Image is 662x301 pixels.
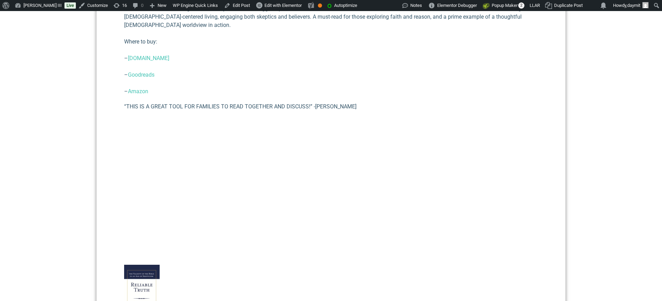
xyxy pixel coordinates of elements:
[128,55,169,61] a: [DOMAIN_NAME]
[124,104,538,109] p: “THIS IS A GREAT TOOL FOR FAMILIES TO READ TOGETHER AND DISCUSS!” -[PERSON_NAME]
[318,3,322,8] div: OK
[128,71,154,78] a: Goodreads
[124,132,345,256] iframe: Behind the calling to write this book - with Richard E. Simmons III
[363,1,402,10] img: Views over 48 hours. Click for more Jetpack Stats.
[124,71,538,79] p: –
[124,38,538,46] p: Where to buy:
[518,2,524,9] span: 2
[627,3,640,8] span: daymit
[264,3,302,8] span: Edit with Elementor
[124,4,538,29] p: This collection of short, logic-driven essays tackles the biggest questions about [DEMOGRAPHIC_DA...
[124,54,538,62] p: –
[128,88,148,95] a: Amazon
[124,87,538,96] p: –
